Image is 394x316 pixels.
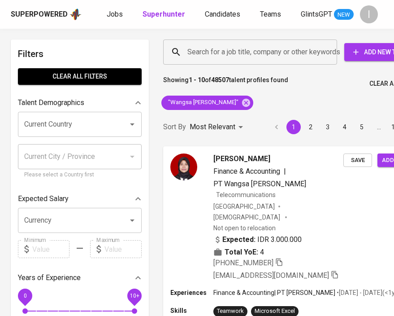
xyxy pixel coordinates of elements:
[190,122,235,132] p: Most Relevant
[163,122,186,132] p: Sort By
[126,118,139,131] button: Open
[190,119,246,136] div: Most Relevant
[18,68,142,85] button: Clear All filters
[205,10,240,18] span: Candidates
[18,47,142,61] h6: Filters
[217,307,244,316] div: Teamwork
[260,9,283,20] a: Teams
[284,166,286,177] span: |
[286,120,301,134] button: page 1
[32,240,69,258] input: Value
[18,272,81,283] p: Years of Experience
[213,259,273,267] span: [PHONE_NUMBER]
[343,154,372,167] button: Save
[18,94,142,112] div: Talent Demographics
[18,193,69,204] p: Expected Salary
[260,247,264,258] span: 4
[213,167,280,176] span: Finance & Accounting
[213,154,270,164] span: [PERSON_NAME]
[348,155,368,166] span: Save
[126,214,139,227] button: Open
[303,120,318,134] button: Go to page 2
[213,288,335,297] p: Finance & Accounting | PT [PERSON_NAME]
[104,240,142,258] input: Value
[222,234,255,245] b: Expected:
[170,154,197,180] img: 956451ea3d9373cd0785b72516508ff2.jpg
[225,247,258,258] b: Total YoE:
[107,9,125,20] a: Jobs
[170,306,213,315] p: Skills
[211,76,229,83] b: 48507
[213,180,306,188] span: PT Wangsa [PERSON_NAME]
[301,9,354,20] a: GlintsGPT NEW
[24,171,135,180] p: Please select a Country first
[161,96,253,110] div: "Wangsa [PERSON_NAME]"
[213,213,281,222] span: [DEMOGRAPHIC_DATA]
[255,307,295,316] div: Microsoft Excel
[107,10,123,18] span: Jobs
[213,202,275,211] div: [GEOGRAPHIC_DATA]
[18,190,142,208] div: Expected Salary
[301,10,332,18] span: GlintsGPT
[18,97,84,108] p: Talent Demographics
[213,234,302,245] div: IDR 3.000.000
[213,271,329,280] span: [EMAIL_ADDRESS][DOMAIN_NAME]
[11,9,68,20] div: Superpowered
[372,123,386,132] div: …
[11,8,82,21] a: Superpoweredapp logo
[189,76,205,83] b: 1 - 10
[205,9,242,20] a: Candidates
[334,10,354,19] span: NEW
[23,293,26,299] span: 0
[163,75,288,92] p: Showing of talent profiles found
[143,10,185,18] b: Superhunter
[130,293,139,299] span: 10+
[170,288,213,297] p: Experiences
[320,120,335,134] button: Go to page 3
[69,8,82,21] img: app logo
[216,191,276,198] span: Telecommunications
[338,120,352,134] button: Go to page 4
[355,120,369,134] button: Go to page 5
[25,71,134,82] span: Clear All filters
[260,10,281,18] span: Teams
[213,224,276,233] p: Not open to relocation
[143,9,187,20] a: Superhunter
[161,98,244,107] span: "Wangsa [PERSON_NAME]"
[18,269,142,287] div: Years of Experience
[360,5,378,23] div: I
